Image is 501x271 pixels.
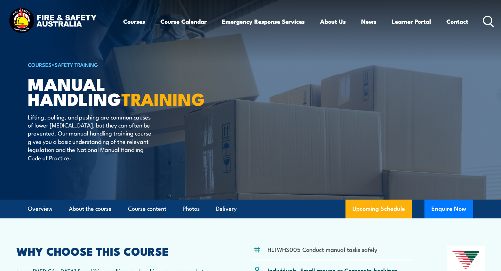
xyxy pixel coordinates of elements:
[183,200,200,218] a: Photos
[28,113,155,162] p: Lifting, pulling, and pushing are common causes of lower [MEDICAL_DATA], but they can often be pr...
[268,245,377,253] li: HLTWHS005 Conduct manual tasks safely
[16,246,220,256] h2: WHY CHOOSE THIS COURSE
[392,12,431,31] a: Learner Portal
[69,200,112,218] a: About the course
[121,85,205,112] strong: TRAINING
[28,61,51,68] a: COURSES
[28,76,200,106] h1: Manual Handling
[160,12,207,31] a: Course Calendar
[28,60,200,69] h6: >
[28,200,53,218] a: Overview
[345,200,412,218] a: Upcoming Schedule
[123,12,145,31] a: Courses
[128,200,166,218] a: Course content
[446,12,468,31] a: Contact
[216,200,237,218] a: Delivery
[424,200,473,218] button: Enquire Now
[361,12,376,31] a: News
[222,12,305,31] a: Emergency Response Services
[320,12,346,31] a: About Us
[55,61,98,68] a: Safety Training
